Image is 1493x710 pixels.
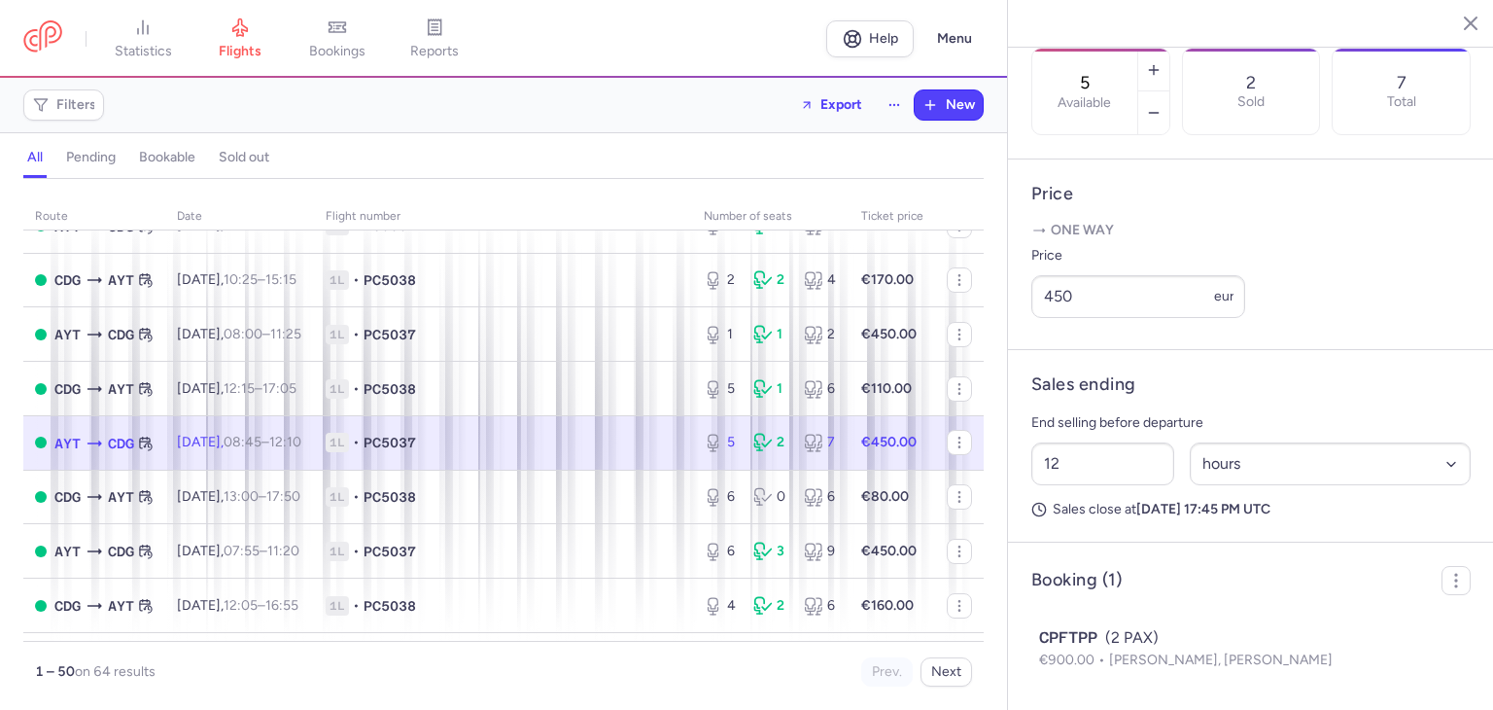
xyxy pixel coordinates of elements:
button: Export [787,89,875,121]
div: 6 [704,487,738,507]
span: Help [869,31,898,46]
span: 1L [326,433,349,452]
a: statistics [94,18,191,60]
span: AYT [108,378,134,400]
a: bookings [289,18,386,60]
span: PC5038 [364,270,416,290]
span: PC5038 [364,487,416,507]
p: Total [1387,94,1416,110]
span: statistics [115,43,172,60]
strong: €450.00 [861,434,917,450]
div: 7 [804,433,838,452]
span: CPFTPP [1039,626,1097,650]
span: PC5037 [364,325,416,344]
div: 2 [704,270,738,290]
span: PC5038 [364,596,416,616]
span: [DATE], [177,326,301,342]
time: 11:20 [267,543,299,559]
span: • [353,596,360,616]
div: 1 [753,325,787,344]
p: Sales close at [1031,501,1471,518]
span: Export [820,97,862,112]
div: (2 PAX) [1039,626,1463,650]
span: 1L [326,596,349,616]
div: 4 [804,270,838,290]
button: Filters [24,90,103,120]
div: 5 [704,379,738,399]
span: [DATE], [177,597,298,614]
span: 1L [326,325,349,344]
th: Ticket price [850,202,935,231]
h4: pending [66,149,116,166]
th: route [23,202,165,231]
time: 15:15 [265,271,296,288]
time: 12:10 [269,434,301,450]
time: 12:15 [224,380,255,397]
span: AYT [54,433,81,454]
span: • [353,433,360,452]
span: New [946,97,975,113]
span: AYT [108,269,134,291]
time: 17:05 [262,380,296,397]
div: 6 [804,487,838,507]
span: [DATE], [177,380,296,397]
span: on 64 results [75,663,156,680]
label: Price [1031,244,1245,267]
button: Next [920,657,972,687]
div: 6 [704,542,738,561]
div: 1 [753,379,787,399]
span: • [353,487,360,507]
h4: Booking (1) [1031,569,1122,591]
span: reports [410,43,459,60]
span: AYT [108,486,134,508]
span: [DATE], [177,271,296,288]
strong: [DATE] 17:45 PM UTC [1136,501,1270,517]
strong: €80.00 [861,488,909,505]
th: number of seats [692,202,850,231]
span: CDG [108,324,134,345]
strong: 1 – 50 [35,663,75,680]
span: – [224,434,301,450]
div: 4 [704,596,738,616]
strong: €110.00 [861,380,912,397]
span: • [353,270,360,290]
p: 7 [1397,73,1406,92]
div: 3 [753,542,787,561]
span: AYT [54,541,81,562]
div: 5 [704,433,738,452]
span: CDG [108,541,134,562]
a: flights [191,18,289,60]
strong: €170.00 [861,271,914,288]
span: Filters [56,97,96,113]
div: 9 [804,542,838,561]
p: 2 [1246,73,1256,92]
div: 6 [804,596,838,616]
p: One way [1031,221,1471,240]
h4: sold out [219,149,269,166]
span: – [224,488,300,505]
span: – [224,326,301,342]
div: 2 [753,433,787,452]
span: AYT [54,324,81,345]
span: CDG [108,433,134,454]
span: – [224,380,296,397]
strong: €450.00 [861,543,917,559]
span: • [353,379,360,399]
span: CDG [54,269,81,291]
time: 12:05 [224,597,258,614]
span: AYT [108,595,134,617]
time: 08:00 [224,326,262,342]
time: 07:55 [224,543,260,559]
th: Flight number [314,202,692,231]
span: flights [219,43,261,60]
span: eur [1214,288,1234,304]
div: 0 [753,487,787,507]
span: PC5038 [364,379,416,399]
h4: bookable [139,149,195,166]
h4: all [27,149,43,166]
span: – [224,271,296,288]
span: 1L [326,270,349,290]
button: Menu [925,20,984,57]
button: Prev. [861,657,913,687]
span: 1L [326,487,349,507]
